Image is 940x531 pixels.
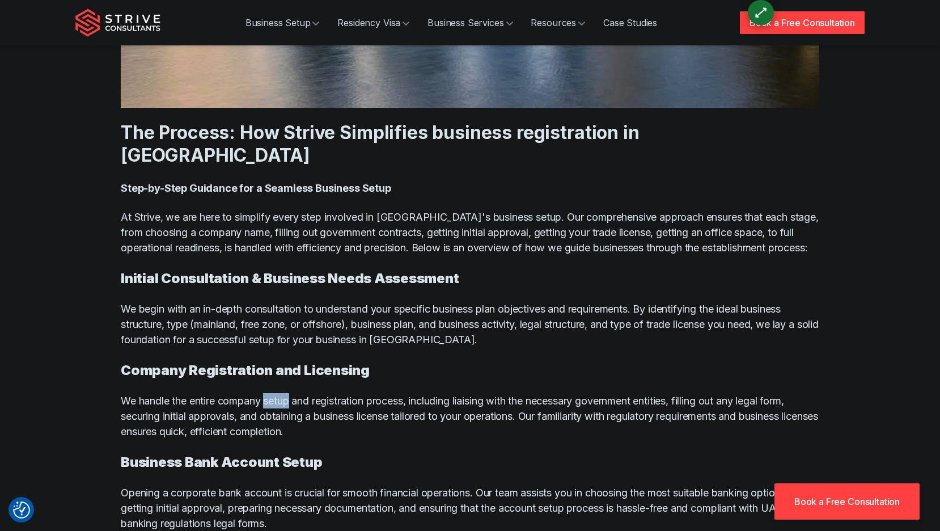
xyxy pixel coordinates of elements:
strong: Company Registration and Licensing [121,362,370,378]
a: Business Services [418,11,522,34]
p: At Strive, we are here to simplify every step involved in [GEOGRAPHIC_DATA]'s business setup. Our... [121,209,819,255]
a: Residency Visa [328,11,418,34]
strong: Business Bank Account Setup [121,454,323,470]
p: We begin with an in-depth consultation to understand your specific business plan objectives and r... [121,301,819,347]
p: Opening a corporate bank account is crucial for smooth financial operations. Our team assists you... [121,485,819,531]
a: Case Studies [594,11,666,34]
a: Book a Free Consultation [774,483,920,520]
h3: The Process: How Strive Simplifies business registration in [GEOGRAPHIC_DATA] [121,121,819,167]
img: Revisit consent button [13,501,30,519]
strong: Initial Consultation & Business Needs Assessment [121,270,459,286]
div: ⟷ [750,2,771,23]
button: Consent Preferences [13,501,30,519]
p: We handle the entire company setup and registration process, including liaising with the necessar... [121,393,819,439]
strong: Step-by-Step Guidance for a Seamless Business Setup [121,182,391,194]
a: Resources [522,11,595,34]
img: Strive Consultants [75,9,160,37]
a: Book a Free Consultation [740,11,865,34]
a: Business Setup [236,11,329,34]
